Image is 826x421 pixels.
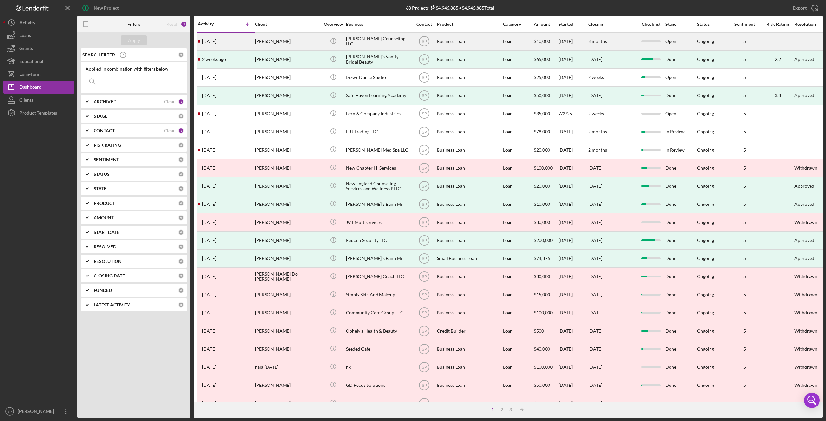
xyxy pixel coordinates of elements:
time: 2025-07-09 22:04 [202,93,216,98]
div: Business Loan [437,159,501,176]
button: Product Templates [3,106,74,119]
div: [PERSON_NAME]'s Banh Mi [346,195,410,213]
div: Clear [164,99,175,104]
div: Ongoing [697,256,714,261]
div: [PERSON_NAME]'s Banh Mi [346,250,410,267]
div: 5 [729,184,761,189]
div: 5 [729,292,761,297]
span: $78,000 [534,129,550,134]
div: [DATE] [559,250,588,267]
div: 5 [729,147,761,153]
div: Stage [665,22,696,27]
div: Business Loan [437,69,501,86]
button: New Project [77,2,125,15]
time: 2025-09-19 21:47 [202,39,216,44]
b: SENTIMENT [94,157,119,162]
text: SP [421,57,427,62]
div: [PERSON_NAME] [255,250,319,267]
div: Withdrawn [794,310,817,315]
b: STATUS [94,172,110,177]
div: 0 [178,258,184,264]
time: [DATE] [588,165,602,171]
div: In Review [665,123,696,140]
div: Grants [19,42,33,56]
div: [DATE] [588,93,602,98]
div: [DATE] [559,214,588,231]
div: [PERSON_NAME] Counseling, LLC [346,33,410,50]
div: Ongoing [697,328,714,334]
div: [DATE] [559,159,588,176]
div: 5 [729,220,761,225]
div: Business Loan [437,51,501,68]
text: SP [421,148,427,152]
text: SP [421,39,427,44]
div: Done [665,286,696,303]
time: 2025-04-02 17:17 [202,238,216,243]
time: 2025-03-21 23:14 [202,256,216,261]
div: Community Care Group, LLC [346,304,410,321]
div: [PERSON_NAME] [255,123,319,140]
div: JVT Multiservices [346,214,410,231]
div: Ongoing [697,129,714,134]
b: RISK RATING [94,143,121,148]
div: [PERSON_NAME] [255,69,319,86]
div: Activity [19,16,35,31]
div: Done [665,250,696,267]
div: $100,000 [534,304,558,321]
div: Done [665,268,696,285]
div: $74,375 [534,250,558,267]
b: ARCHIVED [94,99,116,104]
div: Product [437,22,501,27]
div: Business Loan [437,195,501,213]
div: $65,000 [534,51,558,68]
div: $100,000 [534,159,558,176]
div: Ongoing [697,57,714,62]
time: 2025-04-09 18:26 [202,220,216,225]
div: Ongoing [697,220,714,225]
span: $10,000 [534,38,550,44]
time: 2024-11-04 17:11 [202,310,216,315]
div: [DATE] [588,184,602,189]
div: 5 [729,202,761,207]
div: [PERSON_NAME] [255,304,319,321]
div: Ongoing [697,165,714,171]
text: SP [421,238,427,243]
div: [PERSON_NAME] [255,214,319,231]
time: 2025-07-02 14:31 [202,129,216,134]
div: Loan [503,268,533,285]
div: Approved [794,202,814,207]
div: $15,000 [534,286,558,303]
div: Export [793,2,807,15]
time: 2 months [588,129,607,134]
time: [DATE] [588,292,602,297]
text: SP [421,166,427,170]
button: Loans [3,29,74,42]
div: $30,000 [534,214,558,231]
div: 5 [729,111,761,116]
div: 5 [729,328,761,334]
div: Small Business Loan [437,250,501,267]
div: Approved [794,238,814,243]
div: 0 [178,215,184,221]
a: Long-Term [3,68,74,81]
div: Loan [503,33,533,50]
div: In Review [665,141,696,158]
div: Loan [503,177,533,195]
time: 2024-11-19 16:09 [202,292,216,297]
text: SP [421,184,427,188]
time: 2 weeks [588,75,604,80]
div: Loan [503,214,533,231]
b: LATEST ACTIVITY [94,302,130,307]
div: $20,000 [534,177,558,195]
div: [PERSON_NAME] [255,177,319,195]
time: 2025-06-20 14:32 [202,147,216,153]
div: [PERSON_NAME] Coach LLC [346,268,410,285]
div: Ongoing [697,147,714,153]
div: Loan [503,123,533,140]
div: [DATE] [559,322,588,339]
div: Contact [412,22,436,27]
text: SP [421,220,427,225]
b: Filters [127,22,140,27]
div: Loan [503,51,533,68]
div: [PERSON_NAME] [255,159,319,176]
